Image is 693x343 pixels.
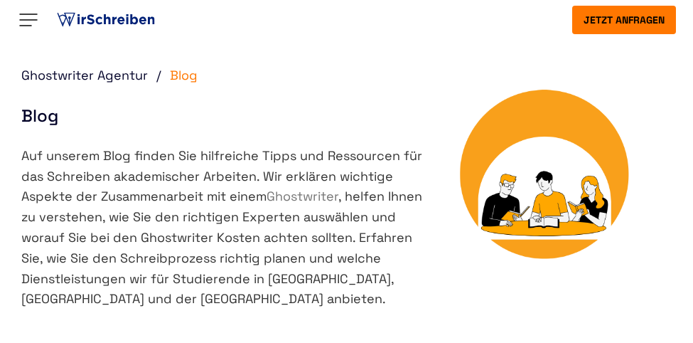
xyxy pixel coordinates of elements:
[572,6,676,34] button: Jetzt anfragen
[21,67,166,83] a: Ghostwriter Agentur
[21,146,434,310] div: Auf unserem Blog finden Sie hilfreiche Tipps und Ressourcen für das Schreiben akademischer Arbeit...
[21,107,434,125] h1: Blog
[267,188,338,204] a: Ghostwriter
[434,65,672,304] img: Blog
[54,9,158,31] img: logo ghostwriter-österreich
[17,9,40,31] img: Menu open
[170,67,198,83] span: Blog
